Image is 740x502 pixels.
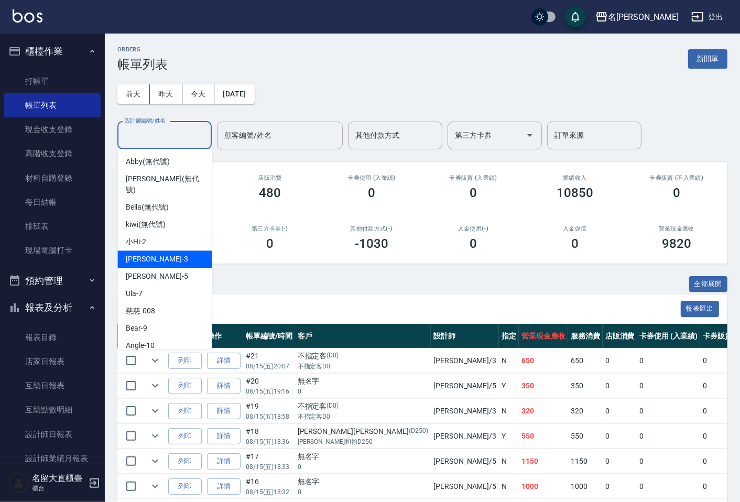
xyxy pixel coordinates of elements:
h3: 0 [571,236,579,251]
td: 0 [637,374,701,398]
td: 0 [603,374,637,398]
h3: 480 [259,185,281,200]
button: 列印 [168,428,202,444]
td: 0 [637,424,701,449]
td: Y [499,374,519,398]
h3: 0 [673,185,680,200]
p: (D0) [327,351,339,362]
td: N [499,399,519,423]
th: 操作 [204,324,243,348]
p: 櫃台 [32,484,85,493]
td: [PERSON_NAME] /5 [431,449,499,474]
td: [PERSON_NAME] /3 [431,348,499,373]
a: 設計師日報表 [4,422,101,446]
button: 今天 [182,84,215,104]
button: 列印 [168,478,202,495]
a: 報表目錄 [4,325,101,350]
p: 08/15 (五) 18:58 [246,412,292,421]
button: 列印 [168,378,202,394]
h2: 第三方卡券(-) [232,225,308,232]
td: 1150 [519,449,568,474]
span: 訂單列表 [130,304,681,314]
td: 550 [568,424,603,449]
td: 1000 [519,474,568,499]
span: Ula -7 [126,288,143,299]
th: 卡券使用 (入業績) [637,324,701,348]
td: 650 [519,348,568,373]
p: (D0) [327,401,339,412]
a: 互助日報表 [4,374,101,398]
p: 08/15 (五) 19:16 [246,387,292,396]
td: #20 [243,374,295,398]
td: 0 [637,449,701,474]
td: N [499,474,519,499]
button: [DATE] [214,84,254,104]
img: Logo [13,9,42,23]
td: 0 [637,474,701,499]
button: expand row [147,378,163,394]
p: 不指定客D0 [298,362,428,371]
button: expand row [147,353,163,368]
td: 320 [519,399,568,423]
td: [PERSON_NAME] /5 [431,374,499,398]
h2: 卡券使用 (入業績) [333,174,410,181]
h2: 店販消費 [232,174,308,181]
h2: 入金儲值 [537,225,613,232]
div: [PERSON_NAME][PERSON_NAME] [298,426,428,437]
span: Bella (無代號) [126,202,169,213]
button: 報表及分析 [4,294,101,321]
td: Y [499,424,519,449]
td: 1150 [568,449,603,474]
h2: 營業現金應收 [638,225,715,232]
span: kiwi (無代號) [126,219,166,230]
h2: 卡券販賣 (入業績) [435,174,512,181]
td: 320 [568,399,603,423]
td: 0 [637,348,701,373]
h2: 其他付款方式(-) [333,225,410,232]
td: N [499,348,519,373]
a: 詳情 [207,378,241,394]
p: (D250) [409,426,428,437]
a: 帳單列表 [4,93,101,117]
h5: 名留大直櫃臺 [32,473,85,484]
td: 0 [637,399,701,423]
div: 名[PERSON_NAME] [608,10,679,24]
h3: 0 [470,185,477,200]
td: [PERSON_NAME] /5 [431,474,499,499]
a: 新開單 [688,53,727,63]
th: 客戶 [295,324,431,348]
a: 報表匯出 [681,303,720,313]
td: #17 [243,449,295,474]
td: 350 [568,374,603,398]
button: 列印 [168,353,202,369]
span: [PERSON_NAME] -3 [126,254,188,265]
p: [PERSON_NAME]和翰D250 [298,437,428,446]
td: 0 [603,399,637,423]
p: 0 [298,487,428,497]
button: 報表匯出 [681,301,720,317]
a: 店家日報表 [4,350,101,374]
th: 指定 [499,324,519,348]
td: 650 [568,348,603,373]
a: 高階收支登錄 [4,141,101,166]
a: 打帳單 [4,69,101,93]
a: 材料自購登錄 [4,166,101,190]
button: 名[PERSON_NAME] [591,6,683,28]
span: [PERSON_NAME] (無代號) [126,173,203,195]
th: 設計師 [431,324,499,348]
th: 帳單編號/時間 [243,324,295,348]
a: 詳情 [207,453,241,470]
img: Person [8,473,29,494]
div: 不指定客 [298,351,428,362]
p: 08/15 (五) 18:33 [246,462,292,472]
td: #19 [243,399,295,423]
h2: 業績收入 [537,174,613,181]
a: 每日結帳 [4,190,101,214]
button: 櫃檯作業 [4,38,101,65]
h3: 帳單列表 [117,57,168,72]
button: expand row [147,428,163,444]
h3: 0 [266,236,274,251]
th: 店販消費 [603,324,637,348]
a: 互助點數明細 [4,398,101,422]
h2: 卡券販賣 (不入業績) [638,174,715,181]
